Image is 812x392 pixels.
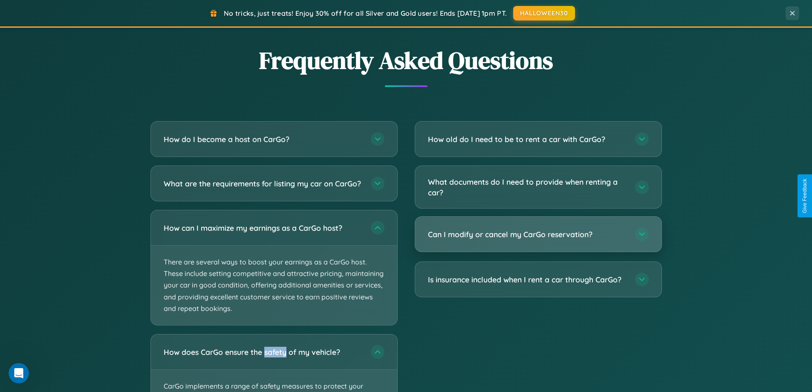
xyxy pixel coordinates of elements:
[164,178,362,189] h3: What are the requirements for listing my car on CarGo?
[802,179,808,213] div: Give Feedback
[428,274,627,285] h3: Is insurance included when I rent a car through CarGo?
[150,44,662,77] h2: Frequently Asked Questions
[9,363,29,383] iframe: Intercom live chat
[151,246,397,325] p: There are several ways to boost your earnings as a CarGo host. These include setting competitive ...
[428,177,627,197] h3: What documents do I need to provide when renting a car?
[164,347,362,357] h3: How does CarGo ensure the safety of my vehicle?
[428,134,627,145] h3: How old do I need to be to rent a car with CarGo?
[224,9,507,17] span: No tricks, just treats! Enjoy 30% off for all Silver and Gold users! Ends [DATE] 1pm PT.
[513,6,575,20] button: HALLOWEEN30
[164,223,362,233] h3: How can I maximize my earnings as a CarGo host?
[428,229,627,240] h3: Can I modify or cancel my CarGo reservation?
[164,134,362,145] h3: How do I become a host on CarGo?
